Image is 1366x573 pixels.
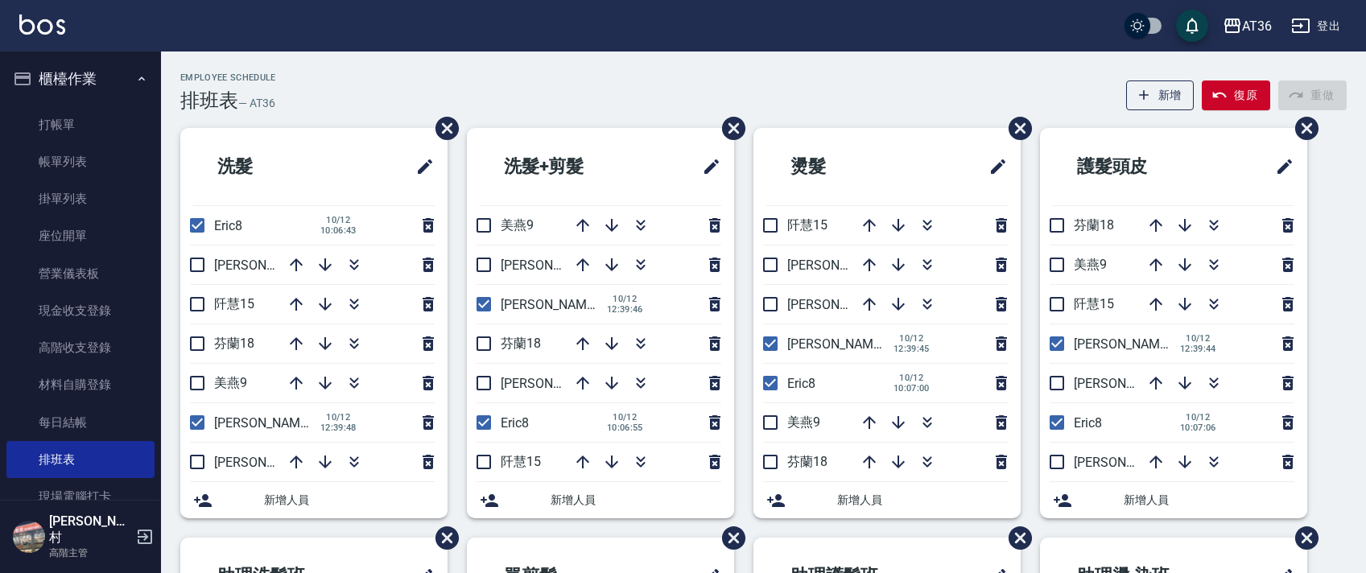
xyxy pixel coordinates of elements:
[787,376,815,391] span: Eric8
[501,454,541,469] span: 阡慧15
[49,546,131,560] p: 高階主管
[753,482,1021,518] div: 新增人員
[1074,296,1114,311] span: 阡慧15
[787,297,891,312] span: [PERSON_NAME]6
[6,404,155,441] a: 每日結帳
[710,514,748,562] span: 刪除班表
[787,414,820,430] span: 美燕9
[214,296,254,311] span: 阡慧15
[6,106,155,143] a: 打帳單
[423,514,461,562] span: 刪除班表
[766,138,914,196] h2: 燙髮
[1283,105,1321,152] span: 刪除班表
[607,412,643,423] span: 10/12
[1242,16,1272,36] div: AT36
[1126,80,1195,110] button: 新增
[214,258,318,273] span: [PERSON_NAME]6
[214,415,325,431] span: [PERSON_NAME]11
[710,105,748,152] span: 刪除班表
[787,258,898,273] span: [PERSON_NAME]16
[320,225,357,236] span: 10:06:43
[6,143,155,180] a: 帳單列表
[467,482,734,518] div: 新增人員
[238,95,275,112] h6: — AT36
[180,482,448,518] div: 新增人員
[6,292,155,329] a: 現金收支登錄
[6,441,155,478] a: 排班表
[1285,11,1347,41] button: 登出
[837,492,1008,509] span: 新增人員
[6,217,155,254] a: 座位開單
[320,412,357,423] span: 10/12
[1180,423,1216,433] span: 10:07:06
[480,138,650,196] h2: 洗髮+剪髮
[997,105,1034,152] span: 刪除班表
[1180,412,1216,423] span: 10/12
[1176,10,1208,42] button: save
[1265,147,1294,186] span: 修改班表的標題
[893,383,930,394] span: 10:07:00
[787,336,898,352] span: [PERSON_NAME]11
[692,147,721,186] span: 修改班表的標題
[1180,333,1216,344] span: 10/12
[1074,217,1114,233] span: 芬蘭18
[214,455,325,470] span: [PERSON_NAME]16
[6,180,155,217] a: 掛單列表
[214,375,247,390] span: 美燕9
[501,297,612,312] span: [PERSON_NAME]11
[214,336,254,351] span: 芬蘭18
[501,336,541,351] span: 芬蘭18
[607,304,643,315] span: 12:39:46
[264,492,435,509] span: 新增人員
[6,478,155,515] a: 現場電腦打卡
[180,72,276,83] h2: Employee Schedule
[13,521,45,553] img: Person
[406,147,435,186] span: 修改班表的標題
[979,147,1008,186] span: 修改班表的標題
[6,366,155,403] a: 材料自購登錄
[49,513,131,546] h5: [PERSON_NAME]村
[1074,376,1185,391] span: [PERSON_NAME]16
[1074,455,1178,470] span: [PERSON_NAME]6
[997,514,1034,562] span: 刪除班表
[1180,344,1216,354] span: 12:39:44
[1074,336,1185,352] span: [PERSON_NAME]11
[6,329,155,366] a: 高階收支登錄
[607,423,643,433] span: 10:06:55
[893,373,930,383] span: 10/12
[19,14,65,35] img: Logo
[1074,415,1102,431] span: Eric8
[193,138,341,196] h2: 洗髮
[501,217,534,233] span: 美燕9
[320,423,357,433] span: 12:39:48
[501,415,529,431] span: Eric8
[551,492,721,509] span: 新增人員
[423,105,461,152] span: 刪除班表
[6,58,155,100] button: 櫃檯作業
[1216,10,1278,43] button: AT36
[214,218,242,233] span: Eric8
[787,217,827,233] span: 阡慧15
[1124,492,1294,509] span: 新增人員
[1053,138,1219,196] h2: 護髮頭皮
[787,454,827,469] span: 芬蘭18
[1202,80,1270,110] button: 復原
[6,255,155,292] a: 營業儀表板
[320,215,357,225] span: 10/12
[1283,514,1321,562] span: 刪除班表
[893,344,930,354] span: 12:39:45
[501,258,612,273] span: [PERSON_NAME]16
[1074,257,1107,272] span: 美燕9
[180,89,238,112] h3: 排班表
[501,376,605,391] span: [PERSON_NAME]6
[893,333,930,344] span: 10/12
[1040,482,1307,518] div: 新增人員
[607,294,643,304] span: 10/12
